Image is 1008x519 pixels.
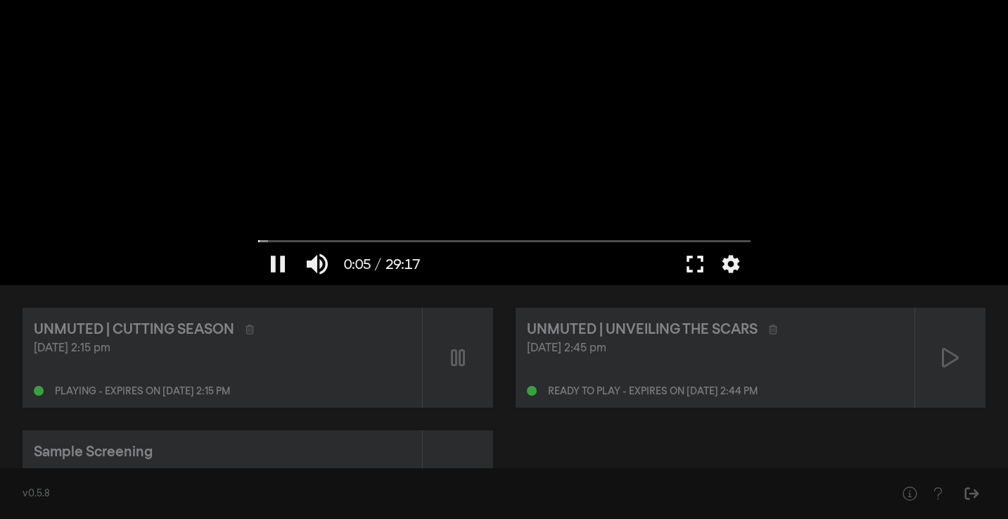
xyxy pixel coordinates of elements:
button: Mute [298,243,337,285]
button: Full screen [675,243,715,285]
div: [DATE] 2:45 pm [527,340,904,357]
button: Pause [258,243,298,285]
div: Ready to play - expires on [DATE] 2:44 pm [548,387,758,396]
button: Help [895,480,924,508]
button: 0:05 / 29:17 [337,243,427,285]
div: Sample Screening [34,442,153,463]
button: Sign Out [957,480,985,508]
div: UNMUTED | UNVEILING THE SCARS [527,319,758,340]
div: Playing - expires on [DATE] 2:15 pm [55,387,230,396]
div: [DATE] 2:15 pm [34,340,411,357]
button: Help [924,480,952,508]
div: v0.5.8 [23,487,867,501]
div: UNMUTED | CUTTING SEASON [34,319,234,340]
button: More settings [715,243,747,285]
